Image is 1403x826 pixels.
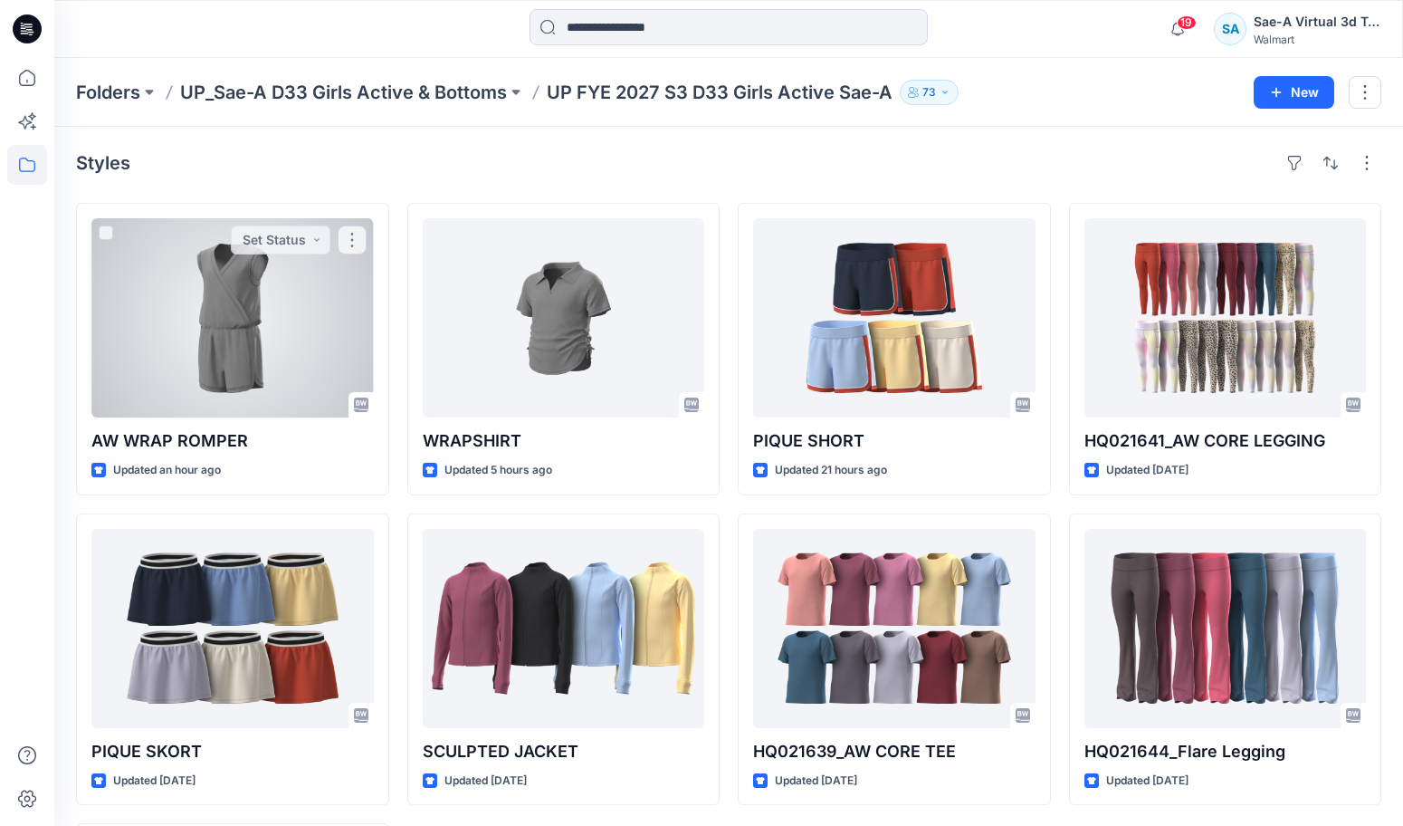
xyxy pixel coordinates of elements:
[922,82,936,102] p: 73
[753,218,1036,418] a: PIQUE SHORT
[91,218,374,418] a: AW WRAP ROMPER
[1106,772,1188,791] p: Updated [DATE]
[1084,218,1367,418] a: HQ021641_AW CORE LEGGING
[1254,11,1380,33] div: Sae-A Virtual 3d Team
[753,428,1036,454] p: PIQUE SHORT
[1254,76,1334,109] button: New
[91,529,374,728] a: PIQUE SKORT
[423,428,705,454] p: WRAPSHIRT
[900,80,959,105] button: 73
[180,80,507,105] a: UP_Sae-A D33 Girls Active & Bottoms
[1106,461,1188,480] p: Updated [DATE]
[76,80,140,105] a: Folders
[1254,33,1380,46] div: Walmart
[444,772,527,791] p: Updated [DATE]
[91,739,374,764] p: PIQUE SKORT
[76,152,130,174] h4: Styles
[1177,15,1197,30] span: 19
[113,772,196,791] p: Updated [DATE]
[423,739,705,764] p: SCULPTED JACKET
[1084,529,1367,728] a: HQ021644_Flare Legging
[775,772,857,791] p: Updated [DATE]
[91,428,374,454] p: AW WRAP ROMPER
[113,461,221,480] p: Updated an hour ago
[423,529,705,728] a: SCULPTED JACKET
[753,529,1036,728] a: HQ021639_AW CORE TEE
[775,461,887,480] p: Updated 21 hours ago
[753,739,1036,764] p: HQ021639_AW CORE TEE
[1084,428,1367,454] p: HQ021641_AW CORE LEGGING
[1084,739,1367,764] p: HQ021644_Flare Legging
[1214,13,1246,45] div: SA
[547,80,892,105] p: UP FYE 2027 S3 D33 Girls Active Sae-A
[423,218,705,418] a: WRAPSHIRT
[444,461,552,480] p: Updated 5 hours ago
